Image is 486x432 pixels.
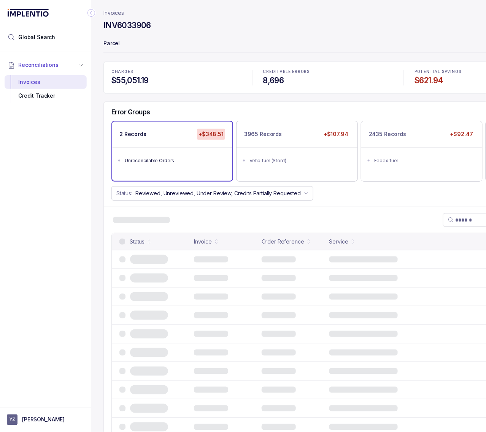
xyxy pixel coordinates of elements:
p: [PERSON_NAME] [22,416,65,424]
p: Status: [116,190,132,197]
span: Global Search [18,33,55,41]
h4: 8,696 [263,75,393,86]
p: Reviewed, Unreviewed, Under Review, Credits Partially Requested [135,190,301,197]
p: +$92.47 [449,129,475,139]
div: Invoices [11,75,81,89]
div: Veho fuel (Stord) [249,157,349,165]
h5: Error Groups [111,108,150,116]
div: Order Reference [262,238,304,245]
nav: breadcrumb [103,9,124,17]
p: 2435 Records [369,130,406,138]
div: Credit Tracker [11,89,81,103]
p: +$348.51 [197,129,225,139]
button: User initials[PERSON_NAME] [7,415,84,425]
p: 2 Records [119,130,146,138]
button: Status:Reviewed, Unreviewed, Under Review, Credits Partially Requested [111,186,313,201]
span: User initials [7,415,17,425]
div: Status [130,238,145,245]
p: +$107.94 [322,129,350,139]
h4: $55,051.19 [111,75,241,86]
div: Invoice [194,238,212,245]
div: Reconciliations [5,74,87,104]
div: Fedex fuel [374,157,474,165]
p: CREDITABLE ERRORS [263,70,393,74]
button: Reconciliations [5,57,87,73]
span: Reconciliations [18,61,59,69]
a: Invoices [103,9,124,17]
div: Service [329,238,348,245]
p: CHARGES [111,70,241,74]
div: Unreconcilable Orders [125,157,224,165]
p: 3965 Records [244,130,282,138]
h4: INV6033906 [103,20,151,31]
div: Collapse Icon [87,8,96,17]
